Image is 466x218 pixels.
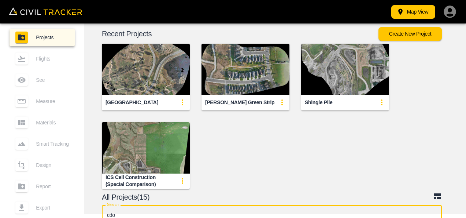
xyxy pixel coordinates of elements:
img: Indian Battle Park [102,44,190,95]
img: ICS Cell Construction (Special Comparison) [102,122,190,174]
p: All Projects(15) [102,194,433,200]
p: Recent Projects [102,31,378,37]
button: update-card-details [175,95,190,110]
div: [GEOGRAPHIC_DATA] [106,99,158,106]
button: Map View [391,5,435,19]
span: Projects [36,34,69,40]
img: Civil Tracker [9,7,82,15]
button: Create New Project [378,27,442,41]
button: update-card-details [175,174,190,188]
a: Projects [10,29,75,46]
img: Marie Van Harlem Green Strip [201,44,289,95]
div: [PERSON_NAME] Green Strip [205,99,274,106]
button: update-card-details [275,95,289,110]
button: update-card-details [374,95,389,110]
img: Shingle Pile [301,44,389,95]
div: Shingle Pile [305,99,332,106]
div: ICS Cell Construction (Special Comparison) [106,174,175,188]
